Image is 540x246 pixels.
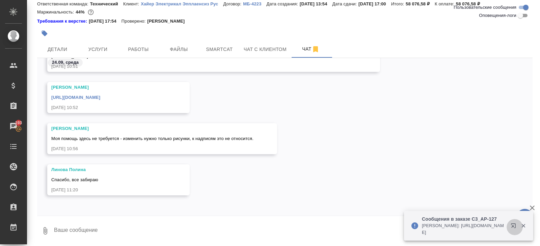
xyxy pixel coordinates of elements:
a: Требования к верстке: [37,18,89,25]
p: Договор: [223,1,243,6]
a: МБ-4223 [243,1,266,6]
p: 44% [76,9,86,15]
div: [PERSON_NAME] [51,84,166,91]
span: Оповещения-логи [479,12,516,19]
button: Открыть в новой вкладке [507,219,523,235]
div: [PERSON_NAME] [51,125,253,132]
span: Услуги [82,45,114,54]
button: 🙏 [516,209,533,226]
p: 58 076,58 ₽ [406,1,435,6]
p: Клиент: [123,1,141,6]
p: [PERSON_NAME] [147,18,190,25]
p: Итого: [391,1,406,6]
p: Проверено: [122,18,147,25]
p: К оплате: [435,1,456,6]
p: [DATE] 13:54 [300,1,332,6]
a: [URL][DOMAIN_NAME] [51,95,100,100]
div: Нажми, чтобы открыть папку с инструкцией [37,18,89,25]
p: Сообщения в заказе C3_AP-127 [422,216,506,222]
button: Закрыть [516,223,530,229]
span: Smartcat [203,45,236,54]
span: Файлы [163,45,195,54]
p: [PERSON_NAME]: [URL][DOMAIN_NAME] [422,222,506,236]
span: 193 [11,119,26,126]
p: Дата сдачи: [332,1,358,6]
p: Технический [90,1,123,6]
p: Маржинальность: [37,9,76,15]
span: Пользовательские сообщения [454,4,516,11]
span: Чат с клиентом [244,45,287,54]
div: [DATE] 10:56 [51,145,253,152]
p: Ответственная команда: [37,1,90,6]
div: [DATE] 10:52 [51,104,166,111]
div: Линова Полина [51,166,166,173]
span: Спасибо, все забираю [51,177,98,182]
button: Добавить тэг [37,26,52,41]
span: Детали [41,45,74,54]
p: 24.09, среда [52,59,79,66]
div: [DATE] 11:20 [51,187,166,193]
span: Чат [295,45,327,53]
span: Моя помощь здесь не требуется - изменить нужно только рисунки, к надписям это не относится. [51,136,253,141]
span: Работы [122,45,155,54]
p: 58 076,58 ₽ [456,1,485,6]
a: Хайер Электрикал Эпплаенсиз Рус [141,1,223,6]
p: [DATE] 17:54 [89,18,122,25]
button: 26960.58 RUB; [86,8,95,17]
a: 193 [2,118,25,135]
p: Дата создания: [267,1,300,6]
p: [DATE] 17:00 [358,1,391,6]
